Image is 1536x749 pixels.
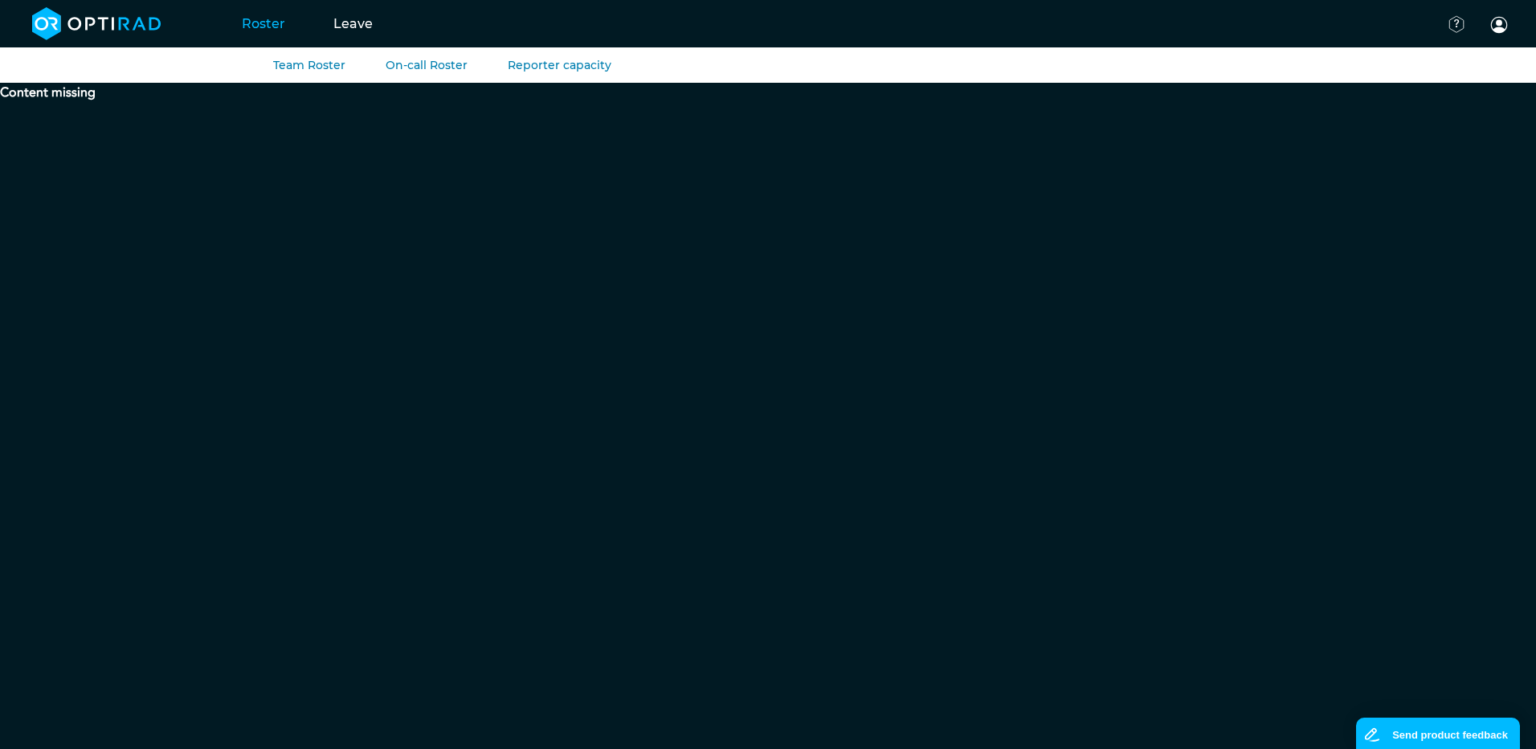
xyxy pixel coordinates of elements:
[273,58,345,72] a: Team Roster
[508,58,611,72] a: Reporter capacity
[386,58,468,72] a: On-call Roster
[32,7,161,40] img: brand-opti-rad-logos-blue-and-white-d2f68631ba2948856bd03f2d395fb146ddc8fb01b4b6e9315ea85fa773367...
